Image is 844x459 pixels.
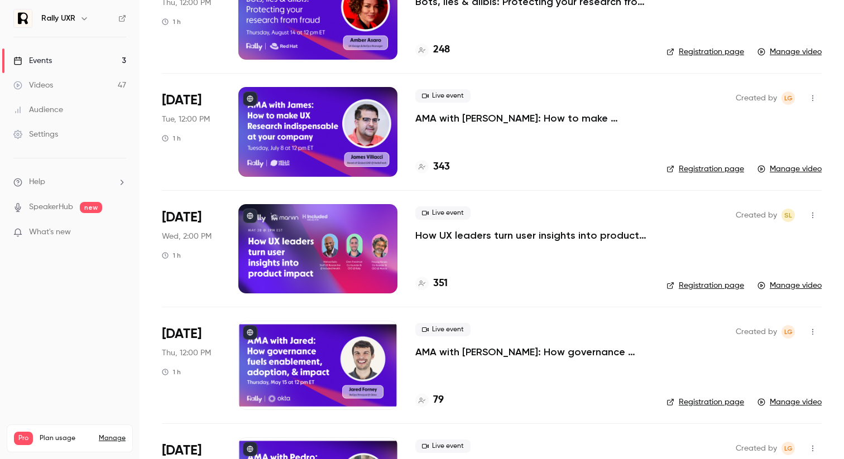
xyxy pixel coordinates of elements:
[666,163,744,175] a: Registration page
[784,442,793,455] span: LG
[757,280,822,291] a: Manage video
[162,321,220,410] div: May 15 Thu, 12:00 PM (America/New York)
[784,91,793,105] span: LG
[784,325,793,339] span: LG
[162,209,202,226] span: [DATE]
[99,434,126,443] a: Manage
[13,129,58,140] div: Settings
[13,80,53,91] div: Videos
[29,176,45,188] span: Help
[80,202,102,213] span: new
[736,91,777,105] span: Created by
[41,13,75,24] h6: Rally UXR
[14,432,33,445] span: Pro
[162,114,210,125] span: Tue, 12:00 PM
[415,229,649,242] a: How UX leaders turn user insights into product impact
[13,104,63,115] div: Audience
[13,176,126,188] li: help-dropdown-opener
[415,160,450,175] a: 343
[415,323,471,336] span: Live event
[162,325,202,343] span: [DATE]
[757,397,822,408] a: Manage video
[162,251,181,260] div: 1 h
[736,442,777,455] span: Created by
[162,134,181,143] div: 1 h
[666,280,744,291] a: Registration page
[433,393,444,408] h4: 79
[757,163,822,175] a: Manage video
[433,276,448,291] h4: 351
[433,160,450,175] h4: 343
[162,17,181,26] div: 1 h
[666,46,744,57] a: Registration page
[162,231,212,242] span: Wed, 2:00 PM
[29,226,71,238] span: What's new
[666,397,744,408] a: Registration page
[162,91,202,109] span: [DATE]
[784,209,792,222] span: SL
[40,434,92,443] span: Plan usage
[415,393,444,408] a: 79
[113,228,126,238] iframe: Noticeable Trigger
[415,439,471,453] span: Live event
[781,91,795,105] span: Lauren Gibson
[29,201,73,213] a: SpeakerHub
[162,368,181,376] div: 1 h
[14,9,32,27] img: Rally UXR
[162,204,220,293] div: May 28 Wed, 2:00 PM (America/Toronto)
[736,325,777,339] span: Created by
[415,345,649,359] a: AMA with [PERSON_NAME]: How governance fuels enablement, adoption, & impact
[415,276,448,291] a: 351
[415,206,471,220] span: Live event
[162,347,211,359] span: Thu, 12:00 PM
[757,46,822,57] a: Manage video
[415,89,471,103] span: Live event
[415,42,450,57] a: 248
[162,87,220,176] div: Jul 8 Tue, 12:00 PM (America/New York)
[781,442,795,455] span: Lauren Gibson
[736,209,777,222] span: Created by
[13,55,52,66] div: Events
[433,42,450,57] h4: 248
[781,325,795,339] span: Lauren Gibson
[415,112,649,125] a: AMA with [PERSON_NAME]: How to make research (and your research team) indispensable at your company
[781,209,795,222] span: Sydney Lawson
